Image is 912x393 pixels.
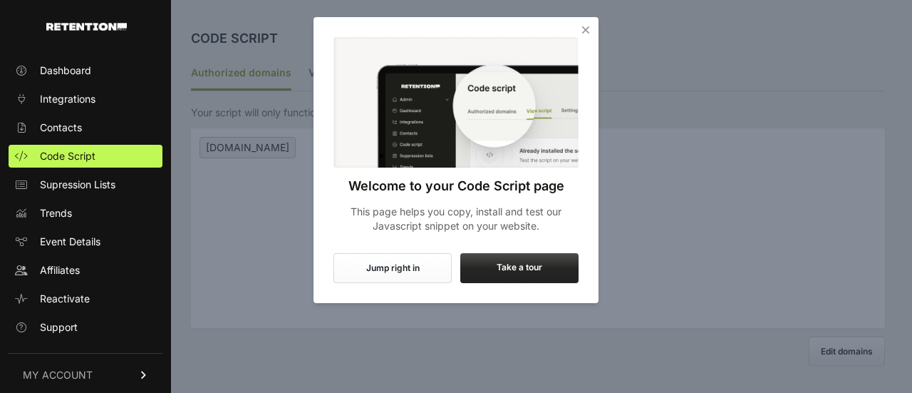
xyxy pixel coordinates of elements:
[40,206,72,220] span: Trends
[333,253,452,283] button: Jump right in
[579,23,593,37] i: Close
[333,205,579,233] p: This page helps you copy, install and test our Javascript snippet on your website.
[9,259,162,282] a: Affiliates
[40,121,82,135] span: Contacts
[40,92,95,106] span: Integrations
[9,145,162,168] a: Code Script
[9,316,162,339] a: Support
[40,178,115,192] span: Supression Lists
[40,235,100,249] span: Event Details
[40,292,90,306] span: Reactivate
[9,173,162,196] a: Supression Lists
[333,37,579,168] img: Code Script Onboarding
[9,88,162,111] a: Integrations
[9,116,162,139] a: Contacts
[460,253,579,283] label: Take a tour
[46,23,127,31] img: Retention.com
[333,176,579,196] h3: Welcome to your Code Script page
[9,59,162,82] a: Dashboard
[40,149,95,163] span: Code Script
[9,287,162,310] a: Reactivate
[9,230,162,253] a: Event Details
[9,202,162,225] a: Trends
[40,63,91,78] span: Dashboard
[23,368,93,382] span: MY ACCOUNT
[40,263,80,277] span: Affiliates
[40,320,78,335] span: Support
